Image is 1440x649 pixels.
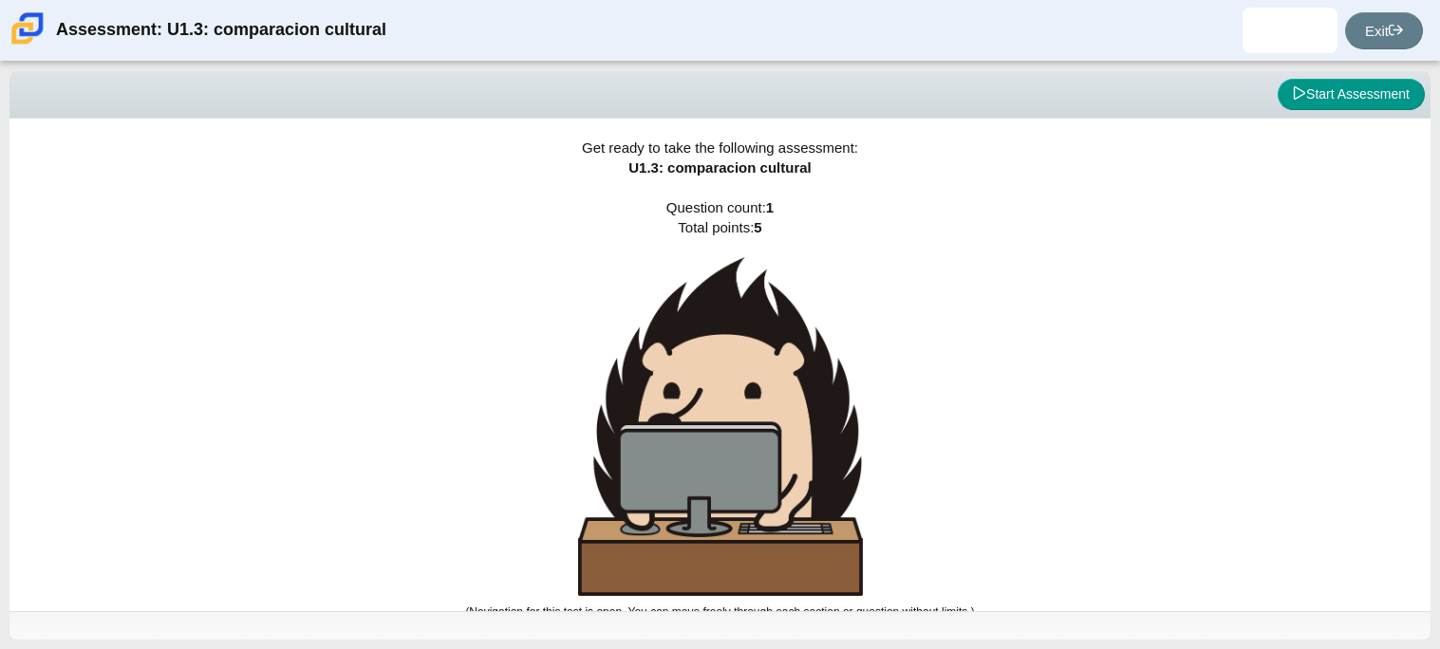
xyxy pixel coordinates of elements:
[754,219,761,235] b: 5
[56,8,386,53] div: Assessment: U1.3: comparacion cultural
[8,9,47,48] img: Carmen School of Science & Technology
[465,199,974,619] span: Question count: Total points:
[582,139,858,156] span: Get ready to take the following assessment:
[1345,12,1423,49] a: Exit
[766,199,774,215] b: 1
[1278,79,1425,111] button: Start Assessment
[8,35,47,51] a: Carmen School of Science & Technology
[628,159,812,176] span: U1.3: comparacion cultural
[1275,15,1305,46] img: victoria.hernandez.s3VsaR
[578,257,863,596] img: hedgehog-behind-computer-large.png
[465,605,974,619] small: (Navigation for this test is open. You can move freely through each section or question without l...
